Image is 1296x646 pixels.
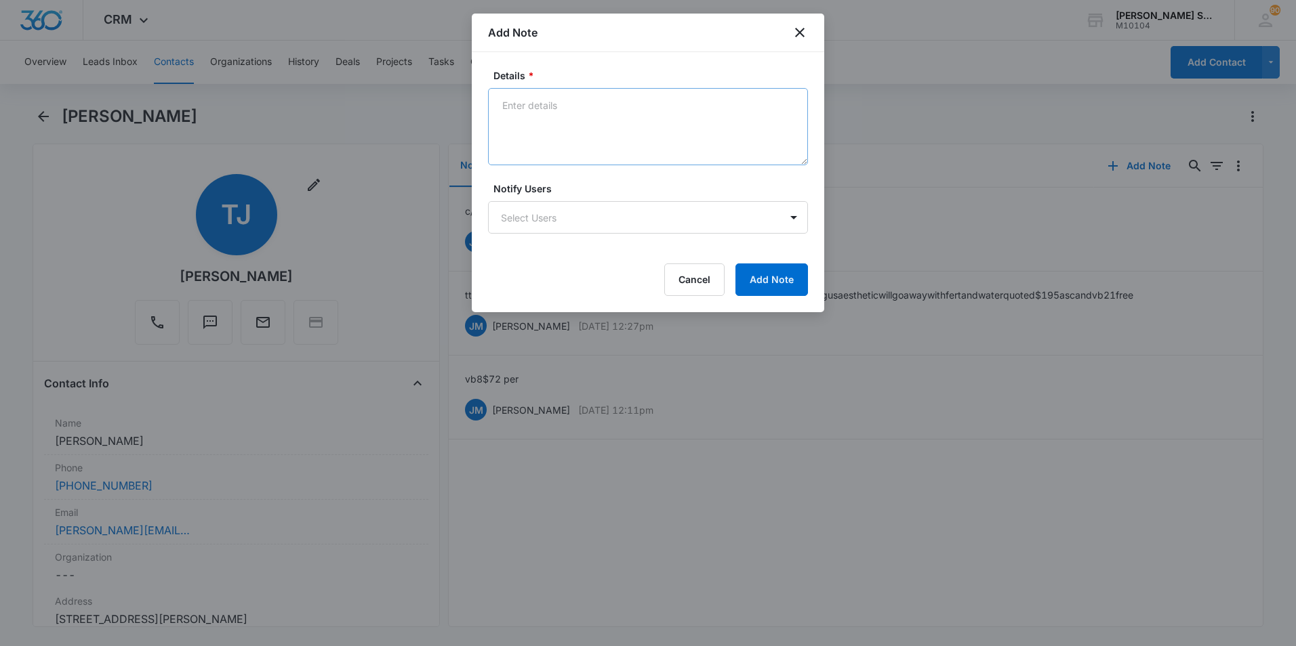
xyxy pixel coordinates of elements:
h1: Add Note [488,24,538,41]
button: close [792,24,808,41]
label: Details [493,68,813,83]
button: Add Note [735,263,808,296]
label: Notify Users [493,181,813,196]
button: Cancel [664,263,725,296]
